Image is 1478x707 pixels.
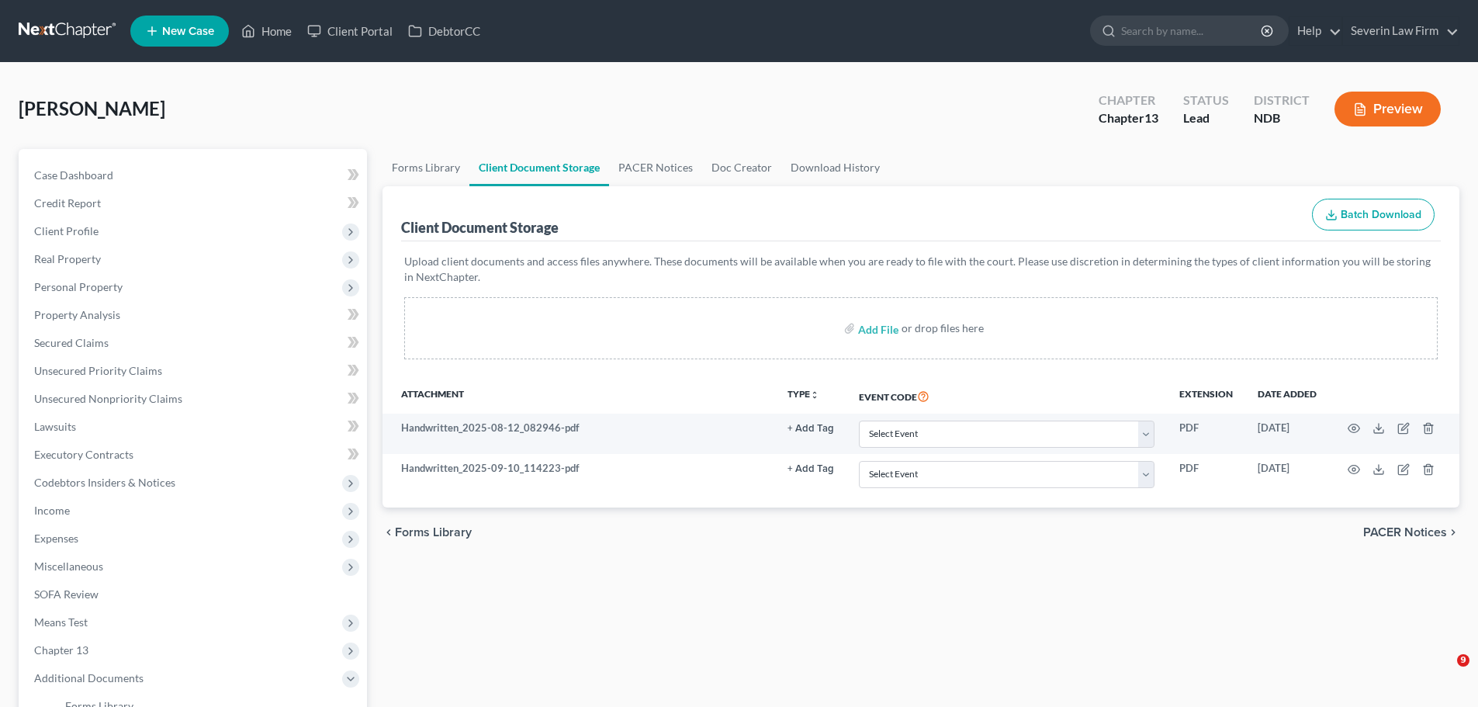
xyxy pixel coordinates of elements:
span: Credit Report [34,196,101,210]
a: Client Document Storage [469,149,609,186]
a: + Add Tag [787,421,834,435]
span: Unsecured Priority Claims [34,364,162,377]
span: 9 [1457,654,1469,667]
a: Lawsuits [22,413,367,441]
a: Unsecured Priority Claims [22,357,367,385]
button: TYPEunfold_more [787,390,819,400]
span: Real Property [34,252,101,265]
span: Lawsuits [34,420,76,433]
a: DebtorCC [400,17,488,45]
td: [DATE] [1245,454,1329,494]
input: Search by name... [1121,16,1263,45]
a: Property Analysis [22,301,367,329]
a: Forms Library [382,149,469,186]
span: Means Test [34,615,88,629]
td: Handwritten_2025-09-10_114223-pdf [382,454,775,494]
a: Case Dashboard [22,161,367,189]
th: Event Code [846,378,1167,414]
a: Executory Contracts [22,441,367,469]
th: Attachment [382,378,775,414]
a: Client Portal [299,17,400,45]
a: Unsecured Nonpriority Claims [22,385,367,413]
span: 13 [1144,110,1158,125]
a: SOFA Review [22,581,367,608]
span: Forms Library [395,526,472,539]
span: Miscellaneous [34,560,103,573]
span: PACER Notices [1363,526,1447,539]
a: Severin Law Firm [1343,17,1459,45]
i: chevron_right [1447,526,1459,539]
span: Client Profile [34,224,99,237]
a: + Add Tag [787,461,834,476]
th: Date added [1245,378,1329,414]
span: [PERSON_NAME] [19,97,165,120]
button: chevron_left Forms Library [382,526,472,539]
iframe: Intercom live chat [1425,654,1462,691]
span: Batch Download [1341,208,1421,221]
button: + Add Tag [787,424,834,434]
span: Income [34,504,70,517]
a: Home [234,17,299,45]
p: Upload client documents and access files anywhere. These documents will be available when you are... [404,254,1438,285]
span: Secured Claims [34,336,109,349]
th: Extension [1167,378,1245,414]
td: [DATE] [1245,414,1329,454]
div: Client Document Storage [401,218,559,237]
div: Chapter [1099,92,1158,109]
span: Personal Property [34,280,123,293]
span: Unsecured Nonpriority Claims [34,392,182,405]
button: PACER Notices chevron_right [1363,526,1459,539]
span: Additional Documents [34,671,144,684]
a: Doc Creator [702,149,781,186]
i: chevron_left [382,526,395,539]
span: Expenses [34,532,78,545]
button: + Add Tag [787,464,834,474]
div: or drop files here [902,321,984,336]
div: Status [1183,92,1229,109]
span: Property Analysis [34,308,120,321]
td: Handwritten_2025-08-12_082946-pdf [382,414,775,454]
button: Preview [1334,92,1441,126]
i: unfold_more [810,390,819,400]
div: NDB [1254,109,1310,127]
span: Codebtors Insiders & Notices [34,476,175,489]
span: SOFA Review [34,587,99,601]
span: Case Dashboard [34,168,113,182]
div: Lead [1183,109,1229,127]
td: PDF [1167,454,1245,494]
a: Credit Report [22,189,367,217]
a: Help [1289,17,1341,45]
button: Batch Download [1312,199,1435,231]
span: Executory Contracts [34,448,133,461]
div: Chapter [1099,109,1158,127]
span: Chapter 13 [34,643,88,657]
a: Download History [781,149,889,186]
span: New Case [162,26,214,37]
a: Secured Claims [22,329,367,357]
div: District [1254,92,1310,109]
td: PDF [1167,414,1245,454]
a: PACER Notices [609,149,702,186]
